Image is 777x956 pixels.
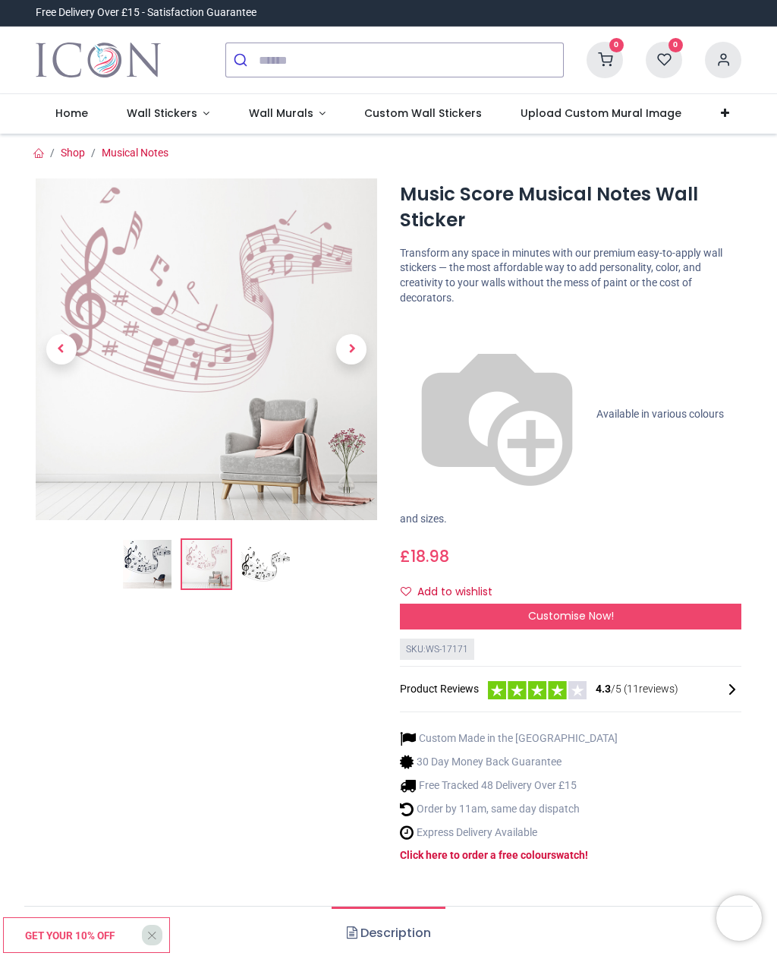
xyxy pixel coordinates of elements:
[400,579,505,605] button: Add to wishlistAdd to wishlist
[400,679,741,699] div: Product Reviews
[400,181,741,234] h1: Music Score Musical Notes Wall Sticker
[528,608,614,623] span: Customise Now!
[249,106,313,121] span: Wall Murals
[36,39,161,81] a: Logo of Icon Wall Stickers
[646,53,682,65] a: 0
[400,639,474,661] div: SKU: WS-17171
[182,540,231,588] img: WS-17171-02
[36,39,161,81] img: Icon Wall Stickers
[102,147,168,159] a: Musical Notes
[596,682,678,697] span: /5 ( 11 reviews)
[36,230,87,469] a: Previous
[587,53,623,65] a: 0
[400,801,618,817] li: Order by 11am, same day dispatch
[400,754,618,770] li: 30 Day Money Back Guarantee
[400,778,618,794] li: Free Tracked 48 Delivery Over £15
[364,106,482,121] span: Custom Wall Stickers
[521,106,681,121] span: Upload Custom Mural Image
[326,230,378,469] a: Next
[123,540,171,588] img: Music Score Musical Notes Wall Sticker
[716,895,762,941] iframe: Brevo live chat
[551,849,585,861] a: swatch
[400,849,551,861] a: Click here to order a free colour
[55,106,88,121] span: Home
[127,106,197,121] span: Wall Stickers
[401,586,411,597] i: Add to wishlist
[336,334,366,364] span: Next
[609,38,624,52] sup: 0
[596,683,611,695] span: 4.3
[241,540,290,588] img: WS-17171-03
[585,849,588,861] a: !
[36,5,256,21] div: Free Delivery Over £15 - Satisfaction Guarantee
[229,94,345,134] a: Wall Murals
[61,147,85,159] a: Shop
[400,730,618,746] li: Custom Made in the [GEOGRAPHIC_DATA]
[400,246,741,305] p: Transform any space in minutes with our premium easy-to-apply wall stickers — the most affordable...
[400,545,449,567] span: £
[423,5,741,21] iframe: Customer reviews powered by Trustpilot
[400,317,594,512] img: color-wheel.png
[36,178,377,520] img: WS-17171-02
[411,545,449,567] span: 18.98
[107,94,229,134] a: Wall Stickers
[400,825,618,841] li: Express Delivery Available
[668,38,683,52] sup: 0
[46,334,77,364] span: Previous
[226,43,259,77] button: Submit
